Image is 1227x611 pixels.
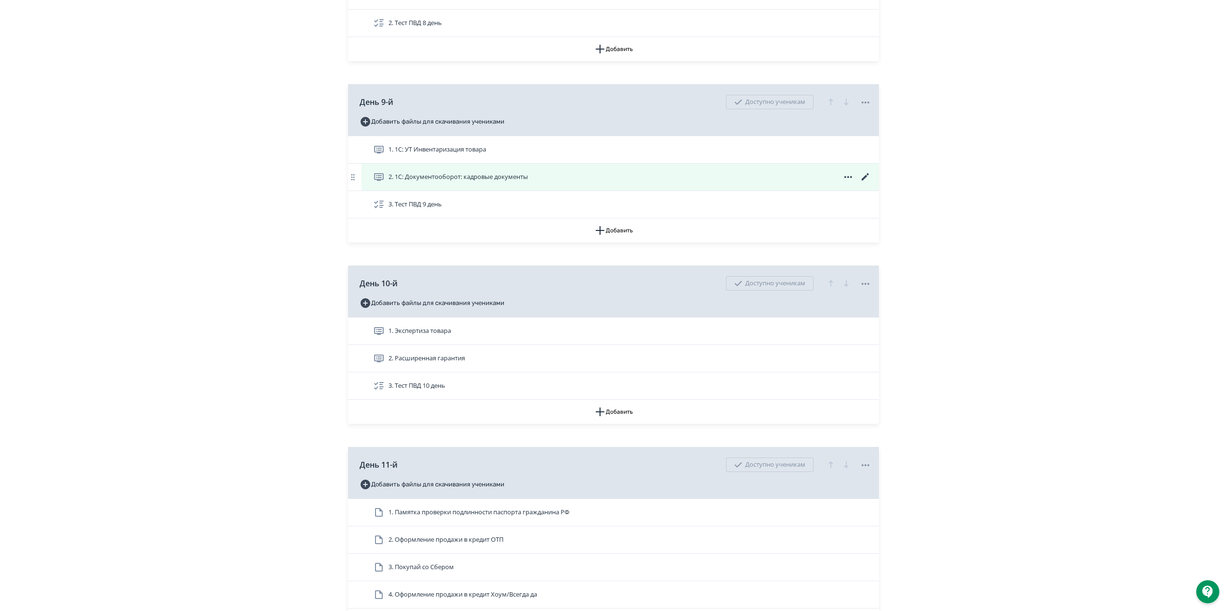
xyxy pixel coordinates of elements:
div: Доступно ученикам [726,95,814,109]
span: 3. Тест ПВД 10 день [388,381,445,391]
div: 2. Оформление продажи в кредит ОТП [348,526,879,554]
span: 1. Экспертиза товара [388,326,451,336]
span: 2. Расширенная гарантия [388,354,465,363]
div: 2. Тест ПВД 8 день [348,10,879,37]
button: Добавить [348,218,879,242]
span: 4. Оформление продажи в кредит Хоум/Всегда да [388,590,537,599]
button: Добавить файлы для скачивания учениками [360,295,504,311]
span: 2. Тест ПВД 8 день [388,18,442,28]
span: День 10-й [360,278,398,289]
button: Добавить [348,37,879,61]
div: 1. Памятка проверки подлинности паспорта гражданина РФ [348,499,879,526]
span: 3. Покупай со Сбером [388,562,454,572]
div: 2. 1С: Документооборот: кадровые документы [348,164,879,191]
span: День 9-й [360,96,393,108]
span: 2. 1С: Документооборот: кадровые документы [388,172,528,182]
span: 1. Памятка проверки подлинности паспорта гражданина РФ [388,508,569,517]
span: 3. Тест ПВД 9 день [388,200,442,209]
button: Добавить файлы для скачивания учениками [360,114,504,129]
div: 1. 1С: УТ Инвентаризация товара [348,136,879,164]
div: 3. Тест ПВД 10 день [348,372,879,400]
button: Добавить [348,400,879,424]
div: Доступно ученикам [726,458,814,472]
div: 2. Расширенная гарантия [348,345,879,372]
div: 4. Оформление продажи в кредит Хоум/Всегда да [348,581,879,609]
div: 3. Покупай со Сбером [348,554,879,581]
div: 1. Экспертиза товара [348,318,879,345]
span: День 11-й [360,459,398,471]
span: 1. 1С: УТ Инвентаризация товара [388,145,486,154]
button: Добавить файлы для скачивания учениками [360,477,504,492]
div: Доступно ученикам [726,276,814,291]
span: 2. Оформление продажи в кредит ОТП [388,535,503,545]
div: 3. Тест ПВД 9 день [348,191,879,218]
